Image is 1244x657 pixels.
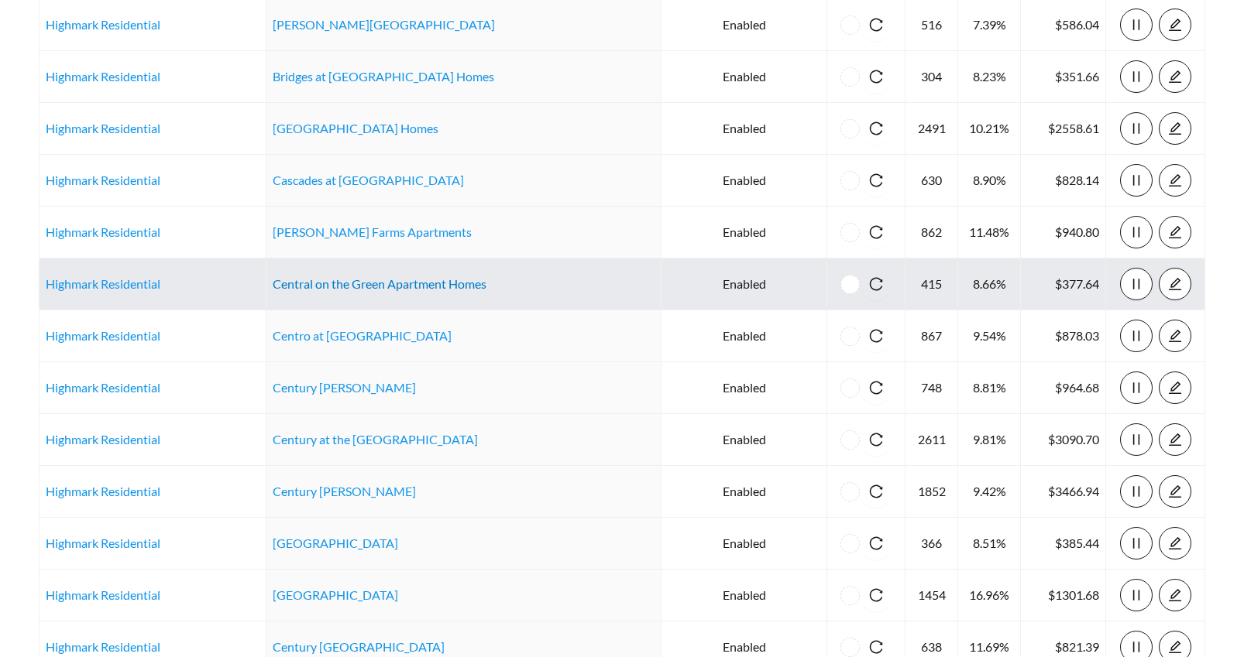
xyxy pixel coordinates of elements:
[958,207,1021,258] td: 11.48%
[1159,224,1191,239] a: edit
[1160,329,1191,343] span: edit
[662,103,827,155] td: Enabled
[273,121,438,135] a: [GEOGRAPHIC_DATA] Homes
[860,527,892,559] button: reload
[273,276,486,291] a: Central on the Green Apartment Homes
[1021,155,1106,207] td: $828.14
[662,570,827,621] td: Enabled
[958,518,1021,570] td: 8.51%
[1159,536,1191,550] a: edit
[1159,216,1191,248] button: edit
[1159,17,1191,32] a: edit
[662,207,827,258] td: Enabled
[958,570,1021,621] td: 16.96%
[662,155,827,207] td: Enabled
[860,277,892,291] span: reload
[662,466,827,518] td: Enabled
[958,51,1021,103] td: 8.23%
[1120,60,1153,93] button: pause
[860,640,892,654] span: reload
[273,380,416,395] a: Century [PERSON_NAME]
[1159,173,1191,187] a: edit
[1159,484,1191,498] a: edit
[1121,70,1152,84] span: pause
[1021,51,1106,103] td: $351.66
[860,216,892,248] button: reload
[1121,484,1152,498] span: pause
[1021,362,1106,414] td: $964.68
[1160,70,1191,84] span: edit
[1160,588,1191,602] span: edit
[1021,103,1106,155] td: $2558.61
[860,329,892,343] span: reload
[46,587,160,602] a: Highmark Residential
[46,224,160,239] a: Highmark Residential
[860,173,892,187] span: reload
[1121,433,1152,447] span: pause
[1159,328,1191,343] a: edit
[860,70,892,84] span: reload
[1160,225,1191,239] span: edit
[906,570,958,621] td: 1454
[1120,475,1153,508] button: pause
[1120,423,1153,456] button: pause
[1159,276,1191,291] a: edit
[1159,112,1191,145] button: edit
[1160,640,1191,654] span: edit
[46,328,160,343] a: Highmark Residential
[273,639,445,654] a: Century [GEOGRAPHIC_DATA]
[860,475,892,508] button: reload
[1121,173,1152,187] span: pause
[1159,527,1191,559] button: edit
[1121,640,1152,654] span: pause
[958,155,1021,207] td: 8.90%
[860,536,892,550] span: reload
[1159,423,1191,456] button: edit
[273,173,464,187] a: Cascades at [GEOGRAPHIC_DATA]
[860,268,892,300] button: reload
[273,536,398,550] a: [GEOGRAPHIC_DATA]
[1160,18,1191,32] span: edit
[46,173,160,187] a: Highmark Residential
[906,155,958,207] td: 630
[1160,484,1191,498] span: edit
[1121,121,1152,135] span: pause
[46,484,160,498] a: Highmark Residential
[1120,527,1153,559] button: pause
[1120,371,1153,404] button: pause
[1121,225,1152,239] span: pause
[1121,536,1152,550] span: pause
[1121,588,1152,602] span: pause
[1159,639,1191,654] a: edit
[662,310,827,362] td: Enabled
[1159,60,1191,93] button: edit
[906,258,958,310] td: 415
[860,60,892,93] button: reload
[860,423,892,456] button: reload
[958,466,1021,518] td: 9.42%
[1159,475,1191,508] button: edit
[958,103,1021,155] td: 10.21%
[273,224,472,239] a: [PERSON_NAME] Farms Apartments
[860,579,892,611] button: reload
[860,225,892,239] span: reload
[1159,9,1191,41] button: edit
[958,362,1021,414] td: 8.81%
[1021,570,1106,621] td: $1301.68
[1120,164,1153,197] button: pause
[1159,579,1191,611] button: edit
[958,414,1021,466] td: 9.81%
[906,518,958,570] td: 366
[1160,433,1191,447] span: edit
[1121,277,1152,291] span: pause
[662,518,827,570] td: Enabled
[1159,69,1191,84] a: edit
[1159,380,1191,395] a: edit
[662,414,827,466] td: Enabled
[662,51,827,103] td: Enabled
[273,69,494,84] a: Bridges at [GEOGRAPHIC_DATA] Homes
[1159,371,1191,404] button: edit
[1021,518,1106,570] td: $385.44
[1159,121,1191,135] a: edit
[906,466,958,518] td: 1852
